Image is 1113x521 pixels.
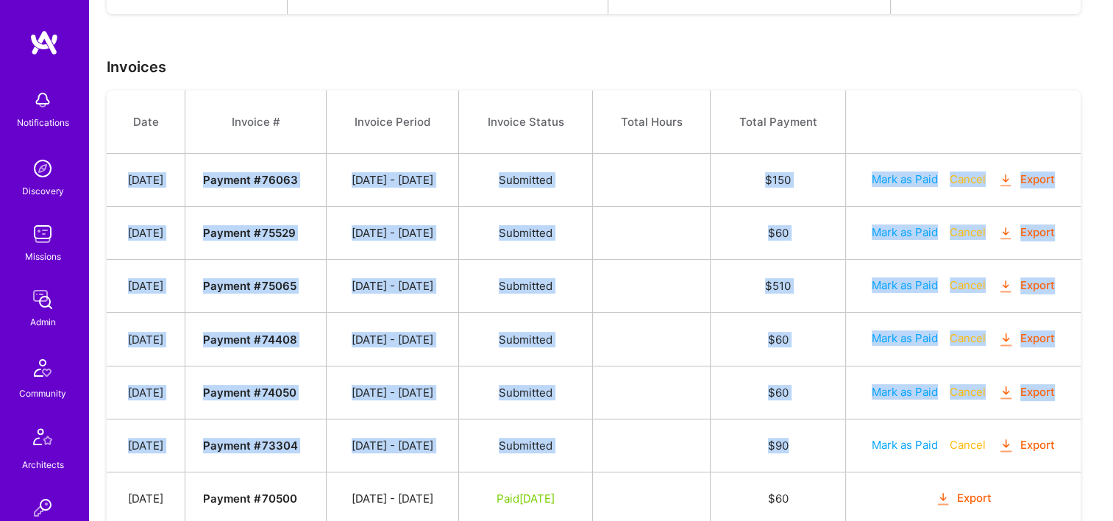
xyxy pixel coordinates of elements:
td: [DATE] - [DATE] [326,419,459,472]
th: Total Hours [593,91,711,154]
button: Mark as Paid [872,437,938,453]
button: Export [998,330,1055,347]
th: Invoice Period [326,91,459,154]
div: Community [19,386,66,401]
button: Cancel [950,384,986,400]
button: Cancel [950,437,986,453]
i: icon OrangeDownload [998,384,1014,401]
span: Submitted [499,333,552,347]
td: [DATE] [107,154,185,207]
strong: Payment # 73304 [203,439,297,453]
td: $ 60 [711,366,846,419]
img: logo [29,29,59,56]
button: Cancel [950,171,986,187]
button: Mark as Paid [872,171,938,187]
td: [DATE] [107,207,185,260]
button: Cancel [950,277,986,293]
button: Export [935,490,992,507]
td: [DATE] [107,366,185,419]
img: discovery [28,154,57,183]
button: Mark as Paid [872,384,938,400]
button: Cancel [950,330,986,346]
button: Export [998,384,1055,401]
button: Export [998,437,1055,454]
td: [DATE] - [DATE] [326,154,459,207]
i: icon OrangeDownload [998,225,1014,242]
i: icon OrangeDownload [998,331,1014,348]
strong: Payment # 75065 [203,279,296,293]
button: Export [998,171,1055,188]
td: [DATE] [107,419,185,472]
h3: Invoices [107,58,1095,76]
td: [DATE] - [DATE] [326,366,459,419]
button: Export [998,277,1055,294]
button: Export [998,224,1055,241]
span: Submitted [499,439,552,453]
button: Cancel [950,224,986,240]
td: $ 510 [711,260,846,313]
span: Submitted [499,386,552,400]
i: icon OrangeDownload [935,491,952,508]
th: Invoice Status [459,91,593,154]
strong: Payment # 76063 [203,173,297,187]
strong: Payment # 70500 [203,492,296,506]
span: Submitted [499,226,552,240]
td: $ 90 [711,419,846,472]
i: icon OrangeDownload [998,437,1014,454]
div: Notifications [17,115,69,130]
td: [DATE] - [DATE] [326,313,459,366]
strong: Payment # 74408 [203,333,296,347]
i: icon OrangeDownload [998,172,1014,189]
img: teamwork [28,219,57,249]
img: admin teamwork [28,285,57,314]
th: Total Payment [711,91,846,154]
td: $ 60 [711,207,846,260]
img: Architects [25,422,60,457]
td: [DATE] [107,260,185,313]
td: $ 150 [711,154,846,207]
button: Mark as Paid [872,277,938,293]
td: $ 60 [711,313,846,366]
td: [DATE] [107,313,185,366]
span: Submitted [499,279,552,293]
button: Mark as Paid [872,224,938,240]
span: Submitted [499,173,552,187]
img: Community [25,350,60,386]
span: Paid [DATE] [497,492,555,506]
div: Discovery [22,183,64,199]
i: icon OrangeDownload [998,278,1014,295]
div: Admin [30,314,56,330]
div: Architects [22,457,64,472]
td: [DATE] - [DATE] [326,207,459,260]
div: Missions [25,249,61,264]
th: Date [107,91,185,154]
th: Invoice # [185,91,326,154]
strong: Payment # 75529 [203,226,295,240]
button: Mark as Paid [872,330,938,346]
strong: Payment # 74050 [203,386,296,400]
td: [DATE] - [DATE] [326,260,459,313]
img: bell [28,85,57,115]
